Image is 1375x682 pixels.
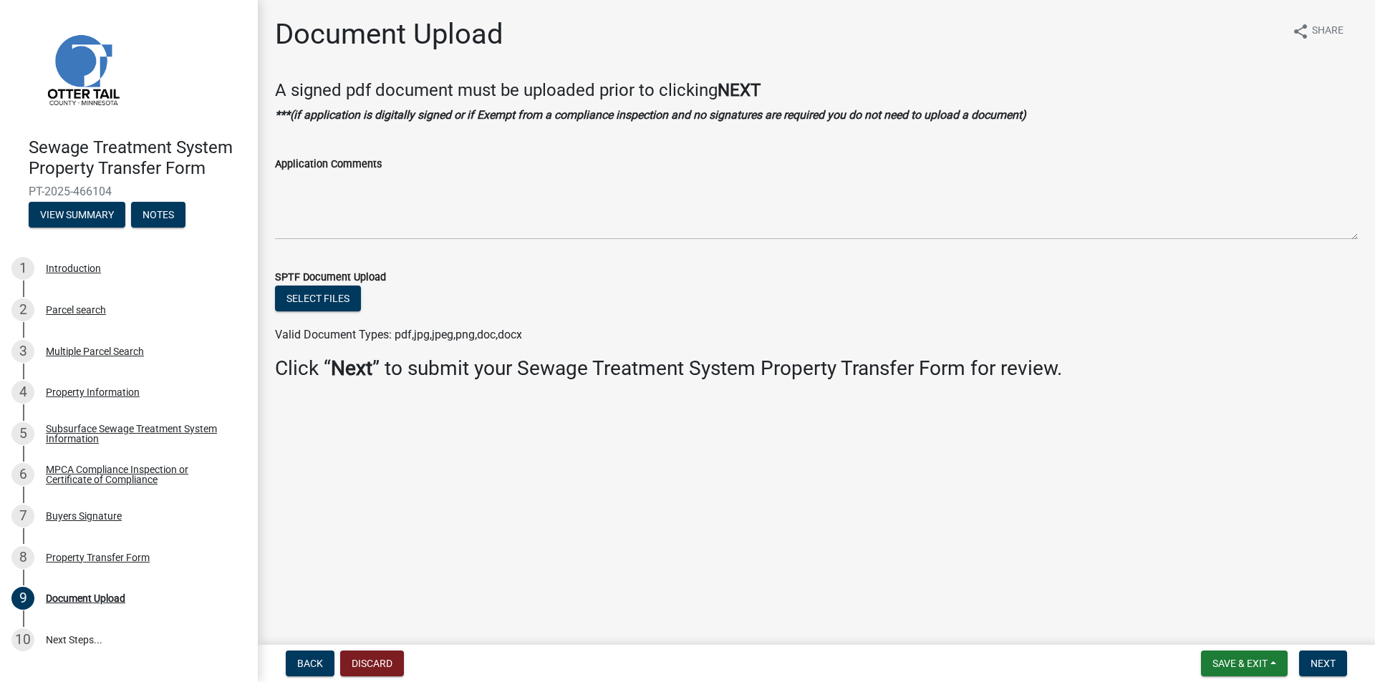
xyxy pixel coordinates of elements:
button: View Summary [29,202,125,228]
img: Otter Tail County, Minnesota [29,15,136,122]
wm-modal-confirm: Summary [29,210,125,221]
div: MPCA Compliance Inspection or Certificate of Compliance [46,464,235,484]
h3: Click “ ” to submit your Sewage Treatment System Property Transfer Form for review. [275,356,1358,381]
button: Save & Exit [1201,651,1288,676]
i: share [1292,23,1309,40]
wm-modal-confirm: Notes [131,210,185,221]
div: 5 [11,422,34,445]
strong: NEXT [718,80,761,100]
span: Valid Document Types: pdf,jpg,jpeg,png,doc,docx [275,328,522,341]
button: Back [286,651,334,676]
div: Introduction [46,263,101,273]
div: Subsurface Sewage Treatment System Information [46,424,235,444]
div: 10 [11,628,34,651]
strong: ***(if application is digitally signed or if Exempt from a compliance inspection and no signature... [275,108,1026,122]
button: Select files [275,286,361,311]
span: Back [297,658,323,669]
div: 9 [11,587,34,610]
div: 8 [11,546,34,569]
label: SPTF Document Upload [275,273,386,283]
span: Share [1312,23,1343,40]
span: Next [1311,658,1336,669]
span: Save & Exit [1212,658,1268,669]
div: 3 [11,340,34,363]
h4: Sewage Treatment System Property Transfer Form [29,137,246,179]
h1: Document Upload [275,17,503,52]
div: 4 [11,381,34,404]
div: Property Information [46,387,140,397]
div: Multiple Parcel Search [46,346,144,356]
button: Notes [131,202,185,228]
button: Next [1299,651,1347,676]
div: Parcel search [46,305,106,315]
div: 7 [11,505,34,527]
strong: Next [331,356,372,380]
span: PT-2025-466104 [29,185,229,198]
div: Property Transfer Form [46,552,150,562]
label: Application Comments [275,160,382,170]
button: Discard [340,651,404,676]
div: 6 [11,463,34,486]
div: Buyers Signature [46,511,122,521]
div: 1 [11,257,34,280]
button: shareShare [1280,17,1355,45]
div: 2 [11,298,34,321]
div: Document Upload [46,593,125,603]
h4: A signed pdf document must be uploaded prior to clicking [275,80,1358,101]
